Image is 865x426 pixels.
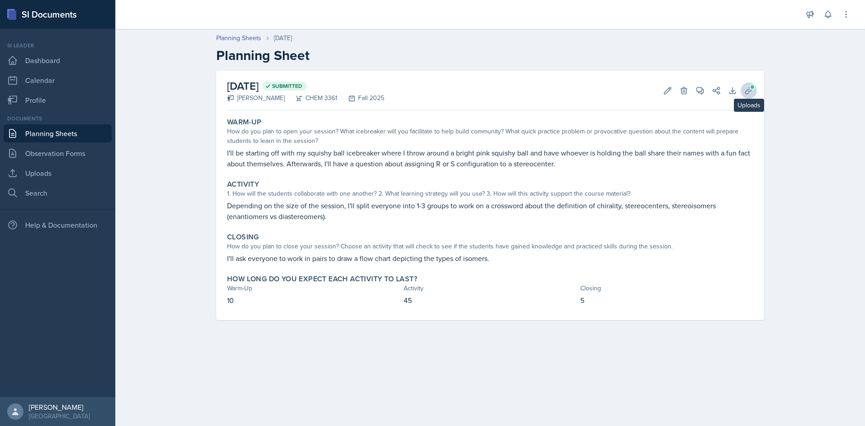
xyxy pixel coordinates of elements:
a: Planning Sheets [216,33,261,43]
p: 10 [227,295,400,306]
label: Closing [227,233,259,242]
div: [GEOGRAPHIC_DATA] [29,412,90,421]
a: Search [4,184,112,202]
div: CHEM 3361 [285,93,337,103]
label: Activity [227,180,259,189]
p: I'll be starting off with my squishy ball icebreaker where I throw around a bright pink squishy b... [227,147,753,169]
div: Si leader [4,41,112,50]
div: Help & Documentation [4,216,112,234]
h2: Planning Sheet [216,47,764,64]
a: Uploads [4,164,112,182]
a: Profile [4,91,112,109]
a: Observation Forms [4,144,112,162]
a: Calendar [4,71,112,89]
button: Uploads [741,82,757,99]
p: I'll ask everyone to work in pairs to draw a flow chart depicting the types of isomers. [227,253,753,264]
div: Activity [404,284,577,293]
label: Warm-Up [227,118,262,127]
p: 5 [580,295,753,306]
div: Closing [580,284,753,293]
div: 1. How will the students collaborate with one another? 2. What learning strategy will you use? 3.... [227,189,753,198]
div: Warm-Up [227,284,400,293]
a: Dashboard [4,51,112,69]
div: Fall 2025 [337,93,384,103]
div: How do you plan to open your session? What icebreaker will you facilitate to help build community... [227,127,753,146]
p: Depending on the size of the session, I'll split everyone into 1-3 groups to work on a crossword ... [227,200,753,222]
p: 45 [404,295,577,306]
div: [PERSON_NAME] [227,93,285,103]
a: Planning Sheets [4,124,112,142]
span: Submitted [272,82,302,90]
h2: [DATE] [227,78,384,94]
div: Documents [4,115,112,123]
div: [DATE] [274,33,292,43]
div: [PERSON_NAME] [29,403,90,412]
label: How long do you expect each activity to last? [227,275,417,284]
div: How do you plan to close your session? Choose an activity that will check to see if the students ... [227,242,753,251]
